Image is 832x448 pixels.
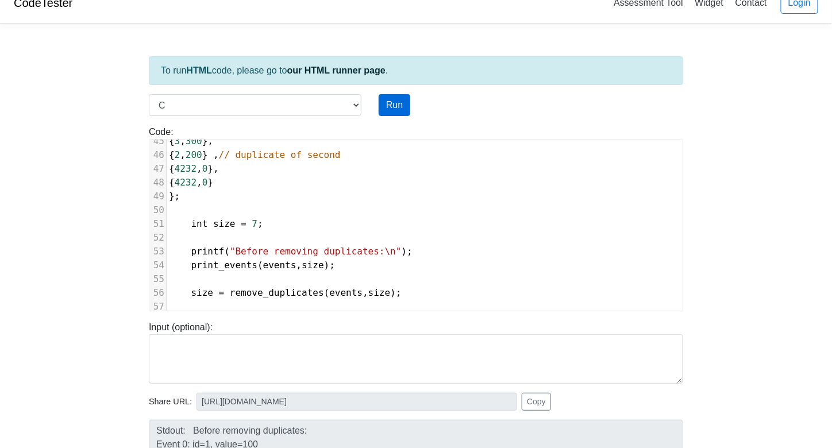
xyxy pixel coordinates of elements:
[202,177,208,188] span: 0
[263,260,296,271] span: events
[175,163,197,174] span: 4232
[140,320,692,384] div: Input (optional):
[149,56,683,85] div: To run code, please go to .
[186,65,211,75] strong: HTML
[169,287,402,298] span: ( , );
[191,246,225,257] span: printf
[169,218,263,229] span: ;
[149,148,166,162] div: 46
[175,136,180,146] span: 3
[241,218,246,229] span: =
[149,286,166,300] div: 56
[329,287,363,298] span: events
[169,136,213,146] span: { , },
[368,287,391,298] span: size
[287,65,386,75] a: our HTML runner page
[149,231,166,245] div: 52
[191,218,208,229] span: int
[191,287,214,298] span: size
[175,149,180,160] span: 2
[149,217,166,231] div: 51
[219,149,341,160] span: // duplicate of second
[175,177,197,188] span: 4232
[302,260,324,271] span: size
[379,94,410,116] button: Run
[197,393,517,411] input: No share available yet
[169,191,180,202] span: };
[169,177,213,188] span: { , }
[149,396,192,408] span: Share URL:
[169,149,341,160] span: { , } ,
[191,260,258,271] span: print_events
[169,163,219,174] span: { , },
[219,287,225,298] span: =
[252,218,258,229] span: 7
[230,287,324,298] span: remove_duplicates
[149,134,166,148] div: 45
[186,149,202,160] span: 200
[149,176,166,190] div: 48
[149,162,166,176] div: 47
[169,246,413,257] span: ( );
[149,272,166,286] div: 55
[522,393,551,411] button: Copy
[169,260,335,271] span: ( , );
[149,190,166,203] div: 49
[149,300,166,314] div: 57
[140,125,692,311] div: Code:
[149,245,166,258] div: 53
[202,163,208,174] span: 0
[149,203,166,217] div: 50
[230,246,402,257] span: "Before removing duplicates:\n"
[149,258,166,272] div: 54
[213,218,236,229] span: size
[186,136,202,146] span: 300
